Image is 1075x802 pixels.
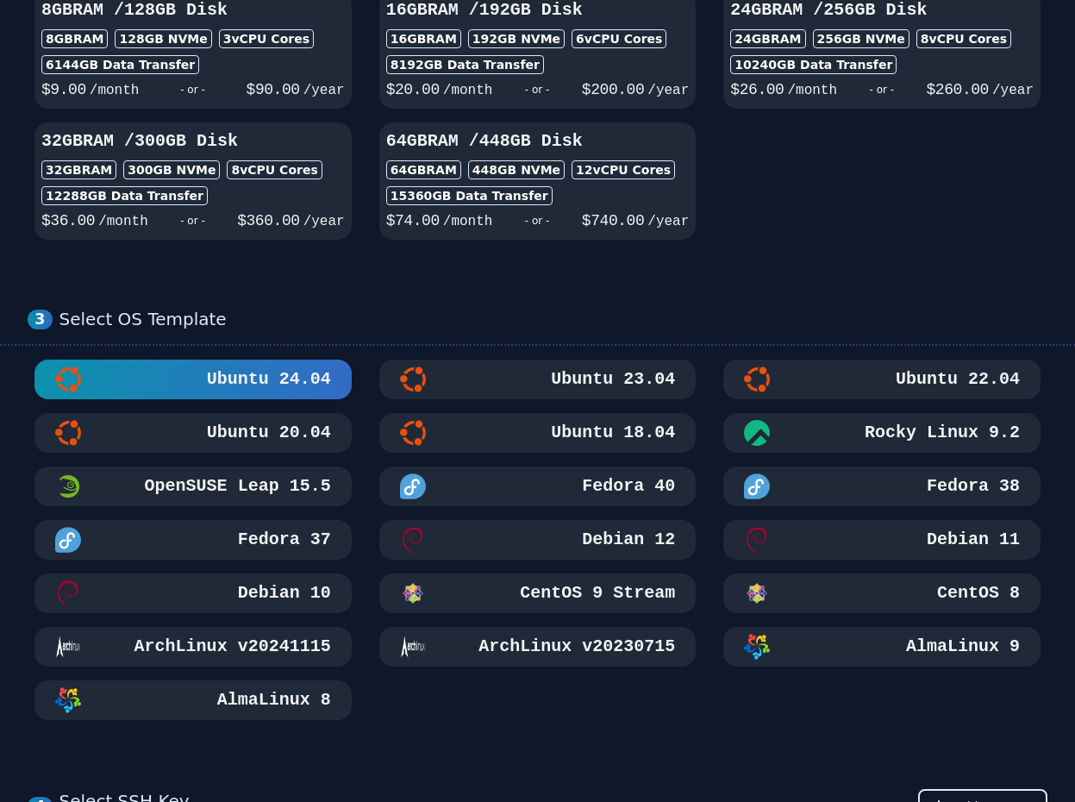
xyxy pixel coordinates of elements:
[379,360,697,399] button: Ubuntu 23.04Ubuntu 23.04
[647,83,689,98] span: /year
[379,122,697,240] button: 64GBRAM /448GB Disk64GBRAM448GB NVMe12vCPU Cores15360GB Data Transfer$74.00/month- or -$740.00/year
[723,627,1041,667] button: AlmaLinux 9AlmaLinux 9
[723,467,1041,506] button: Fedora 38Fedora 38
[28,310,53,329] div: 3
[34,467,352,506] button: OpenSUSE Leap 15.5 MinimalOpenSUSE Leap 15.5
[572,29,666,48] div: 6 vCPU Cores
[131,635,331,659] h3: ArchLinux v20241115
[303,83,345,98] span: /year
[141,474,331,498] h3: OpenSUSE Leap 15.5
[55,367,81,392] img: Ubuntu 24.04
[55,687,81,713] img: AlmaLinux 8
[41,160,116,179] div: 32GB RAM
[730,29,805,48] div: 24GB RAM
[41,29,108,48] div: 8GB RAM
[903,635,1020,659] h3: AlmaLinux 9
[386,129,690,154] h3: 64GB RAM / 448 GB Disk
[379,467,697,506] button: Fedora 40Fedora 40
[861,421,1020,445] h3: Rocky Linux 9.2
[59,309,1047,330] div: Select OS Template
[813,29,909,48] div: 256 GB NVMe
[582,81,644,98] span: $ 200.00
[744,473,770,499] img: Fedora 38
[578,474,675,498] h3: Fedora 40
[214,688,331,712] h3: AlmaLinux 8
[475,635,675,659] h3: ArchLinux v20230715
[34,680,352,720] button: AlmaLinux 8AlmaLinux 8
[547,367,675,392] h3: Ubuntu 23.04
[55,580,81,606] img: Debian 10
[41,186,208,205] div: 12288 GB Data Transfer
[492,78,581,102] div: - or -
[892,367,1020,392] h3: Ubuntu 22.04
[148,209,237,233] div: - or -
[992,83,1034,98] span: /year
[723,360,1041,399] button: Ubuntu 22.04Ubuntu 22.04
[723,573,1041,613] button: CentOS 8CentOS 8
[386,29,461,48] div: 16GB RAM
[41,81,86,98] span: $ 9.00
[923,474,1020,498] h3: Fedora 38
[744,580,770,606] img: CentOS 8
[468,160,565,179] div: 448 GB NVMe
[55,420,81,446] img: Ubuntu 20.04
[926,81,988,98] span: $ 260.00
[203,367,331,392] h3: Ubuntu 24.04
[468,29,565,48] div: 192 GB NVMe
[386,55,544,74] div: 8192 GB Data Transfer
[443,83,493,98] span: /month
[34,573,352,613] button: Debian 10Debian 10
[492,209,581,233] div: - or -
[837,78,926,102] div: - or -
[34,360,352,399] button: Ubuntu 24.04Ubuntu 24.04
[386,160,461,179] div: 64GB RAM
[55,473,81,499] img: OpenSUSE Leap 15.5 Minimal
[744,420,770,446] img: Rocky Linux 9.2
[386,212,440,229] span: $ 74.00
[923,528,1020,552] h3: Debian 11
[379,627,697,667] button: ArchLinux v20230715ArchLinux v20230715
[247,81,300,98] span: $ 90.00
[386,81,440,98] span: $ 20.00
[744,367,770,392] img: Ubuntu 22.04
[227,160,322,179] div: 8 vCPU Cores
[34,122,352,240] button: 32GBRAM /300GB Disk32GBRAM300GB NVMe8vCPU Cores12288GB Data Transfer$36.00/month- or -$360.00/year
[123,160,220,179] div: 300 GB NVMe
[379,413,697,453] button: Ubuntu 18.04Ubuntu 18.04
[115,29,211,48] div: 128 GB NVMe
[400,634,426,660] img: ArchLinux v20230715
[934,581,1020,605] h3: CentOS 8
[744,527,770,553] img: Debian 11
[400,527,426,553] img: Debian 12
[647,214,689,229] span: /year
[234,528,331,552] h3: Fedora 37
[744,634,770,660] img: AlmaLinux 9
[582,212,644,229] span: $ 740.00
[219,29,314,48] div: 3 vCPU Cores
[916,29,1011,48] div: 8 vCPU Cores
[730,55,897,74] div: 10240 GB Data Transfer
[516,581,675,605] h3: CentOS 9 Stream
[386,186,553,205] div: 15360 GB Data Transfer
[55,634,81,660] img: ArchLinux v20241115
[723,413,1041,453] button: Rocky Linux 9.2Rocky Linux 9.2
[55,527,81,553] img: Fedora 37
[234,581,331,605] h3: Debian 10
[572,160,675,179] div: 12 vCPU Cores
[41,129,345,154] h3: 32GB RAM / 300 GB Disk
[203,421,331,445] h3: Ubuntu 20.04
[303,214,345,229] span: /year
[41,55,199,74] div: 6144 GB Data Transfer
[723,520,1041,560] button: Debian 11Debian 11
[547,421,675,445] h3: Ubuntu 18.04
[443,214,493,229] span: /month
[400,420,426,446] img: Ubuntu 18.04
[34,413,352,453] button: Ubuntu 20.04Ubuntu 20.04
[139,78,246,102] div: - or -
[34,627,352,667] button: ArchLinux v20241115ArchLinux v20241115
[379,520,697,560] button: Debian 12Debian 12
[787,83,837,98] span: /month
[41,212,95,229] span: $ 36.00
[237,212,299,229] span: $ 360.00
[90,83,140,98] span: /month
